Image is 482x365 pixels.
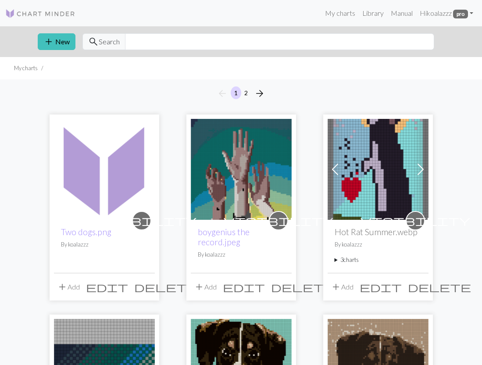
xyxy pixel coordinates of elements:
[38,33,75,50] button: New
[335,227,421,237] h2: Hot Rat Summer.webp
[328,164,428,172] a: Hot Rat Summer.webp
[99,36,120,47] span: Search
[331,281,341,293] span: add
[61,227,111,237] a: Two dogs.png
[224,212,333,229] i: private
[408,281,471,293] span: delete
[88,36,99,48] span: search
[335,256,421,264] summary: 3charts
[43,36,54,48] span: add
[57,281,68,293] span: add
[357,279,405,295] button: Edit
[87,212,196,229] i: private
[335,240,421,249] p: By koalazzz
[191,119,292,220] img: Boygenius Version 3
[191,279,220,295] button: Add
[241,86,251,99] button: 2
[361,212,470,229] i: private
[254,88,265,99] i: Next
[453,10,468,18] span: pro
[131,279,200,295] button: Delete
[360,281,402,293] span: edit
[328,119,428,220] img: Hot Rat Summer.webp
[271,281,334,293] span: delete
[220,279,268,295] button: Edit
[5,8,75,19] img: Logo
[359,4,387,22] a: Library
[223,282,265,292] i: Edit
[54,279,83,295] button: Add
[387,4,416,22] a: Manual
[198,227,250,247] a: boygenius the record.jpeg
[224,214,333,227] span: visibility
[214,86,268,100] nav: Page navigation
[86,282,128,292] i: Edit
[231,86,241,99] button: 1
[194,281,204,293] span: add
[54,119,155,220] img: Two dogs.png
[191,164,292,172] a: Boygenius Version 3
[223,281,265,293] span: edit
[328,279,357,295] button: Add
[87,214,196,227] span: visibility
[321,4,359,22] a: My charts
[61,240,148,249] p: By koalazzz
[86,281,128,293] span: edit
[405,279,474,295] button: Delete
[134,281,197,293] span: delete
[198,250,285,259] p: By koalazzz
[14,64,38,72] li: My charts
[54,164,155,172] a: Two dogs.png
[251,86,268,100] button: Next
[83,279,131,295] button: Edit
[268,279,337,295] button: Delete
[416,4,477,22] a: Hikoalazzz pro
[360,282,402,292] i: Edit
[361,214,470,227] span: visibility
[254,87,265,100] span: arrow_forward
